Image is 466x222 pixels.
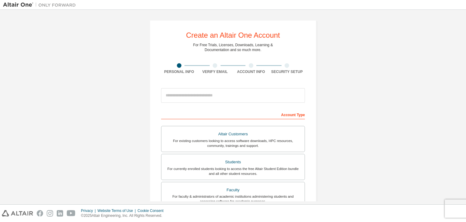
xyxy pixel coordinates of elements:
[233,69,269,74] div: Account Info
[81,208,97,213] div: Privacy
[165,194,301,204] div: For faculty & administrators of academic institutions administering students and accessing softwa...
[197,69,233,74] div: Verify Email
[81,213,167,218] p: © 2025 Altair Engineering, Inc. All Rights Reserved.
[165,166,301,176] div: For currently enrolled students looking to access the free Altair Student Edition bundle and all ...
[2,210,33,217] img: altair_logo.svg
[161,109,305,119] div: Account Type
[57,210,63,217] img: linkedin.svg
[97,208,137,213] div: Website Terms of Use
[193,43,273,52] div: For Free Trials, Licenses, Downloads, Learning & Documentation and so much more.
[165,186,301,194] div: Faculty
[137,208,167,213] div: Cookie Consent
[37,210,43,217] img: facebook.svg
[67,210,76,217] img: youtube.svg
[165,130,301,138] div: Altair Customers
[161,69,197,74] div: Personal Info
[165,158,301,166] div: Students
[269,69,305,74] div: Security Setup
[165,138,301,148] div: For existing customers looking to access software downloads, HPC resources, community, trainings ...
[47,210,53,217] img: instagram.svg
[3,2,79,8] img: Altair One
[186,32,280,39] div: Create an Altair One Account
